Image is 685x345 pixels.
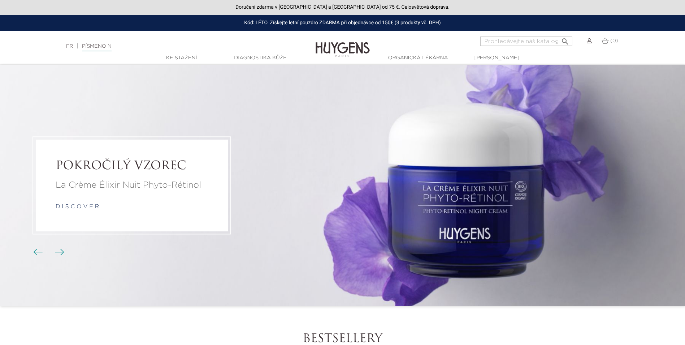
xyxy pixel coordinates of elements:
h2: POKROČILÝ VZOREC [56,159,208,173]
div: Rotující tlačítka [36,247,60,258]
span: (0) [610,38,618,43]
a: PÍSMENO N [82,44,112,51]
a: d i s c o v e r [56,204,99,210]
font: [PERSON_NAME] [474,55,520,60]
input: Hledání [480,37,572,46]
font: Organická lékárna [388,55,448,60]
a: Organická lékárna [382,54,454,62]
a: [PERSON_NAME] [461,54,533,62]
a: Ke stažení [146,54,218,62]
button:  [559,34,572,44]
i:  [561,35,569,44]
font: | [62,43,115,49]
font: Ke stažení [166,55,197,60]
p: La Crème Élixir Nuit Phyto-Rétinol [56,179,208,192]
a: Diagnostika kůže [224,54,296,62]
img: Huygens [316,30,370,58]
a: FR [66,44,73,49]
